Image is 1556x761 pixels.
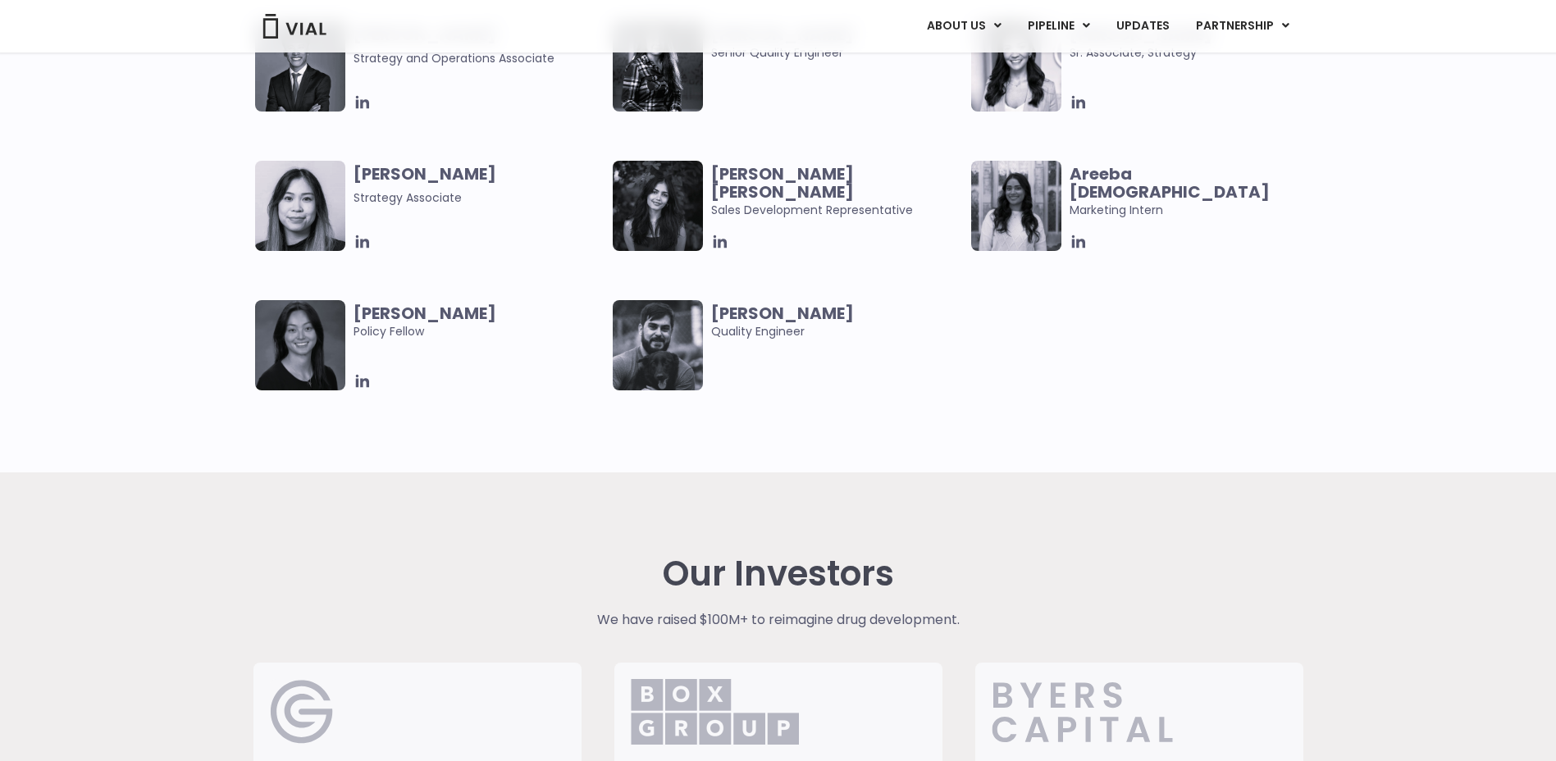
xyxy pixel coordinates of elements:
b: [PERSON_NAME] [354,302,496,325]
a: PARTNERSHIPMenu Toggle [1183,12,1303,40]
span: Quality Engineer [711,304,963,340]
img: Box_Group.png [631,679,799,745]
span: Strategy Associate [354,189,462,206]
b: [PERSON_NAME] [711,302,854,325]
a: UPDATES [1103,12,1182,40]
span: Policy Fellow [354,304,605,340]
a: PIPELINEMenu Toggle [1015,12,1102,40]
img: General Catalyst Logo [270,679,335,745]
img: Smiling woman named Areeba [971,161,1061,251]
img: Smiling woman named Ana [971,21,1061,112]
img: Vial Logo [262,14,327,39]
img: Byers_Capital.svg [992,679,1239,745]
b: [PERSON_NAME] [PERSON_NAME] [711,162,854,203]
b: Areeba [DEMOGRAPHIC_DATA] [1070,162,1270,203]
p: We have raised $100M+ to reimagine drug development. [493,610,1063,630]
h2: Our Investors [663,554,894,594]
span: Strategy and Operations Associate [354,50,554,66]
span: Sales Development Representative [711,165,963,219]
img: Man smiling posing for picture [613,300,703,390]
span: Marketing Intern [1070,165,1321,219]
a: ABOUT USMenu Toggle [914,12,1014,40]
img: Smiling woman named Harman [613,161,703,251]
img: Headshot of smiling man named Urann [255,21,345,112]
img: Headshot of smiling woman named Vanessa [255,161,345,251]
b: [PERSON_NAME] [354,162,496,185]
img: Smiling woman named Claudia [255,300,345,390]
